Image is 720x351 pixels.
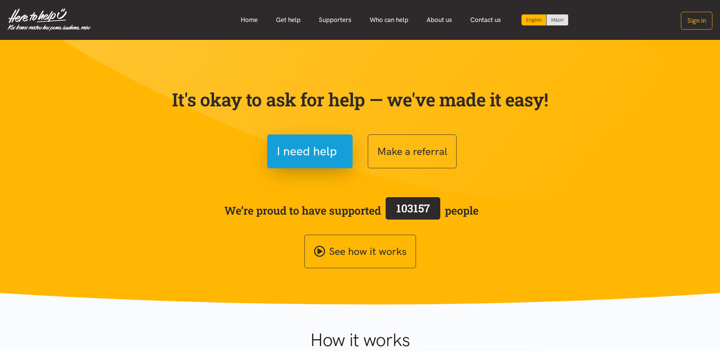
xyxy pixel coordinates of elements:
[361,12,418,28] a: Who can help
[521,14,547,25] div: Current language
[170,89,550,111] p: It's okay to ask for help — we've made it easy!
[304,235,416,269] a: See how it works
[547,14,568,25] a: Switch to Te Reo Māori
[396,201,430,215] span: 103157
[418,12,461,28] a: About us
[224,196,479,225] span: We’re proud to have supported people
[267,12,310,28] a: Get help
[461,12,510,28] a: Contact us
[310,12,361,28] a: Supporters
[267,134,353,168] button: I need help
[8,8,91,31] img: Home
[368,134,457,168] button: Make a referral
[681,12,712,30] button: Sign in
[236,329,484,351] h1: How it works
[381,196,445,225] a: 103157
[521,14,569,25] div: Language toggle
[277,142,337,161] span: I need help
[232,12,267,28] a: Home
